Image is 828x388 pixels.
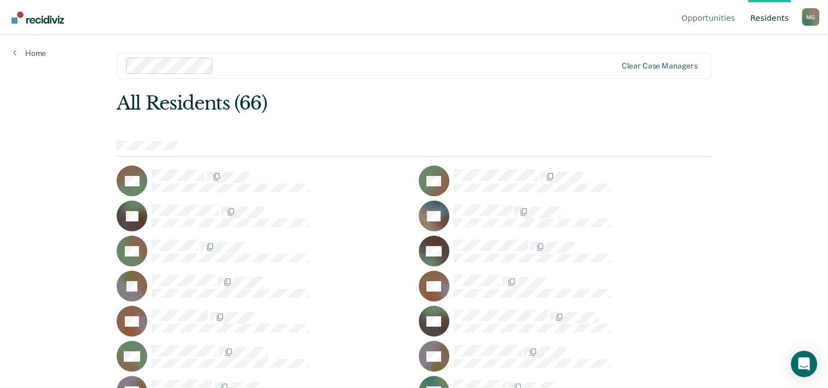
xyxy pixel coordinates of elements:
[802,8,819,26] button: Profile dropdown button
[13,48,46,58] a: Home
[11,12,64,24] img: Recidiviz
[791,351,817,377] div: Open Intercom Messenger
[622,61,698,71] div: Clear case managers
[802,8,819,26] div: M G
[117,92,592,115] div: All Residents (66)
